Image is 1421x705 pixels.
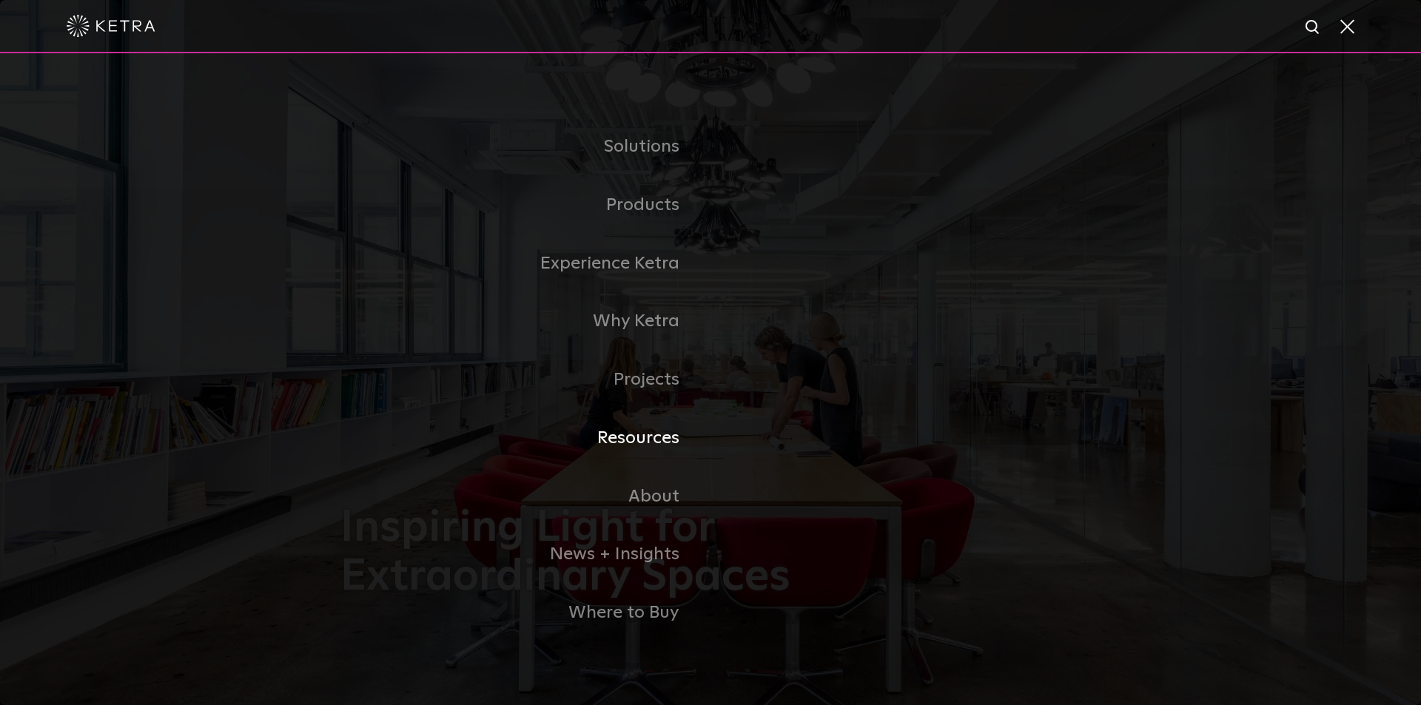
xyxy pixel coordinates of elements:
[340,409,710,468] a: Resources
[340,235,710,293] a: Experience Ketra
[340,176,710,235] a: Products
[1304,18,1323,37] img: search icon
[340,118,710,176] a: Solutions
[340,584,710,642] a: Where to Buy
[67,15,155,37] img: ketra-logo-2019-white
[340,292,710,351] a: Why Ketra
[340,351,710,409] a: Projects
[340,468,710,526] a: About
[340,118,1081,642] div: Navigation Menu
[340,525,710,584] a: News + Insights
